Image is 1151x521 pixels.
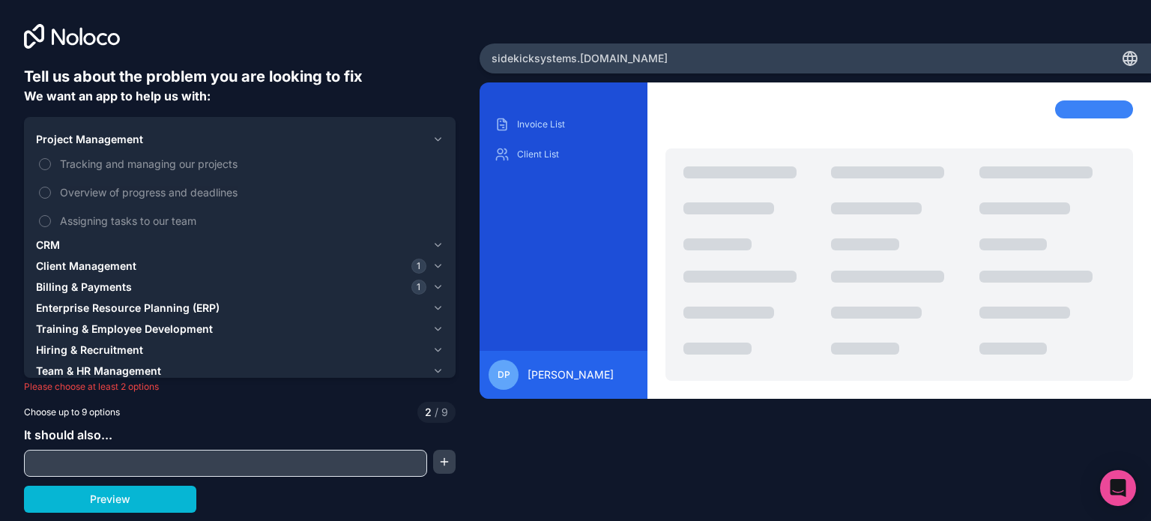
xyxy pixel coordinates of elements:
[39,215,51,227] button: Assigning tasks to our team
[36,259,136,274] span: Client Management
[36,361,444,382] button: Team & HR Management
[36,129,444,150] button: Project Management
[36,298,444,319] button: Enterprise Resource Planning (ERP)
[528,367,614,382] span: [PERSON_NAME]
[432,405,448,420] span: 9
[36,301,220,316] span: Enterprise Resource Planning (ERP)
[24,66,456,87] h6: Tell us about the problem you are looking to fix
[517,118,632,130] p: Invoice List
[36,277,444,298] button: Billing & Payments1
[36,340,444,361] button: Hiring & Recruitment
[36,364,161,379] span: Team & HR Management
[39,187,51,199] button: Overview of progress and deadlines
[498,369,510,381] span: DP
[36,132,143,147] span: Project Management
[36,280,132,295] span: Billing & Payments
[24,381,456,393] p: Please choose at least 2 options
[435,406,438,418] span: /
[24,486,196,513] button: Preview
[36,150,444,235] div: Project Management
[425,405,432,420] span: 2
[411,280,426,295] span: 1
[1100,470,1136,506] div: Open Intercom Messenger
[36,319,444,340] button: Training & Employee Development
[36,256,444,277] button: Client Management1
[24,88,211,103] span: We want an app to help us with:
[492,112,635,339] div: scrollable content
[39,158,51,170] button: Tracking and managing our projects
[492,51,668,66] span: sidekicksystems .[DOMAIN_NAME]
[36,343,143,358] span: Hiring & Recruitment
[60,156,441,172] span: Tracking and managing our projects
[60,184,441,200] span: Overview of progress and deadlines
[60,213,441,229] span: Assigning tasks to our team
[24,406,120,419] span: Choose up to 9 options
[517,148,632,160] p: Client List
[36,238,60,253] span: CRM
[36,322,213,337] span: Training & Employee Development
[24,427,112,442] span: It should also...
[411,259,426,274] span: 1
[36,235,444,256] button: CRM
